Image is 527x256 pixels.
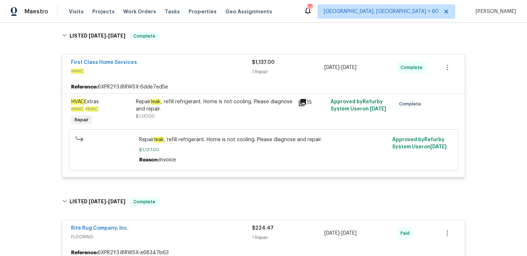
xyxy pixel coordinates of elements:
h6: LISTED [70,32,125,40]
a: Rite Rug Company, Inc. [71,226,129,231]
div: LISTED [DATE]-[DATE]Complete [60,25,467,48]
em: HVAC [85,107,98,112]
span: - [324,64,356,71]
em: HVAC [71,107,84,112]
span: Repair [72,116,92,123]
span: Complete [399,100,424,108]
span: - [89,199,125,204]
span: Approved by Refurby System User on [331,99,386,112]
span: [PERSON_NAME] [473,8,516,15]
span: FLOORING [71,233,252,240]
span: Invoice [159,157,176,162]
div: 645 [307,4,312,12]
span: Paid [400,230,412,237]
span: Properties [189,8,217,15]
div: 1 Repair [252,68,324,75]
span: [DATE] [108,199,125,204]
span: [DATE] [108,33,125,38]
span: [DATE] [89,199,106,204]
em: HVAC [71,99,84,105]
em: leak [154,137,164,143]
em: HVAC [71,69,84,74]
div: Repair , refill refrigerant. Home is not cooling. Please diagnose and repair. [136,98,294,113]
span: Work Orders [123,8,156,15]
span: [DATE] [324,231,340,236]
span: [DATE] [324,65,340,70]
span: $224.47 [252,226,274,231]
span: $1,137.00 [139,146,388,153]
span: $1,137.00 [136,114,155,118]
span: Visits [69,8,84,15]
span: Repair , refill refrigerant. Home is not cooling. Please diagnose and repair. [139,136,388,143]
div: LISTED [DATE]-[DATE]Complete [60,190,467,213]
span: [DATE] [89,33,106,38]
span: [DATE] [430,144,447,149]
div: 1 Repair [252,234,324,241]
span: [DATE] [370,107,386,112]
span: Complete [130,32,158,40]
span: - [89,33,125,38]
em: leak [151,99,161,105]
span: [DATE] [341,65,356,70]
span: Approved by Refurby System User on [392,137,447,149]
span: Reason: [139,157,159,162]
span: $1,137.00 [252,60,275,65]
div: 15 [298,98,326,107]
h6: LISTED [70,198,125,206]
span: - [71,107,98,111]
span: Extras [71,99,99,105]
span: Tasks [165,9,180,14]
b: Reference: [71,83,98,91]
span: [DATE] [341,231,356,236]
span: Maestro [25,8,48,15]
span: Complete [400,64,425,71]
div: 6XPR2Y3J8RWSX-6dde7ed5e [62,81,465,94]
span: Projects [92,8,115,15]
span: [GEOGRAPHIC_DATA], [GEOGRAPHIC_DATA] + 60 [324,8,439,15]
span: - [324,230,356,237]
a: First Class Home Services [71,60,137,65]
span: Geo Assignments [225,8,272,15]
span: Complete [130,198,158,205]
